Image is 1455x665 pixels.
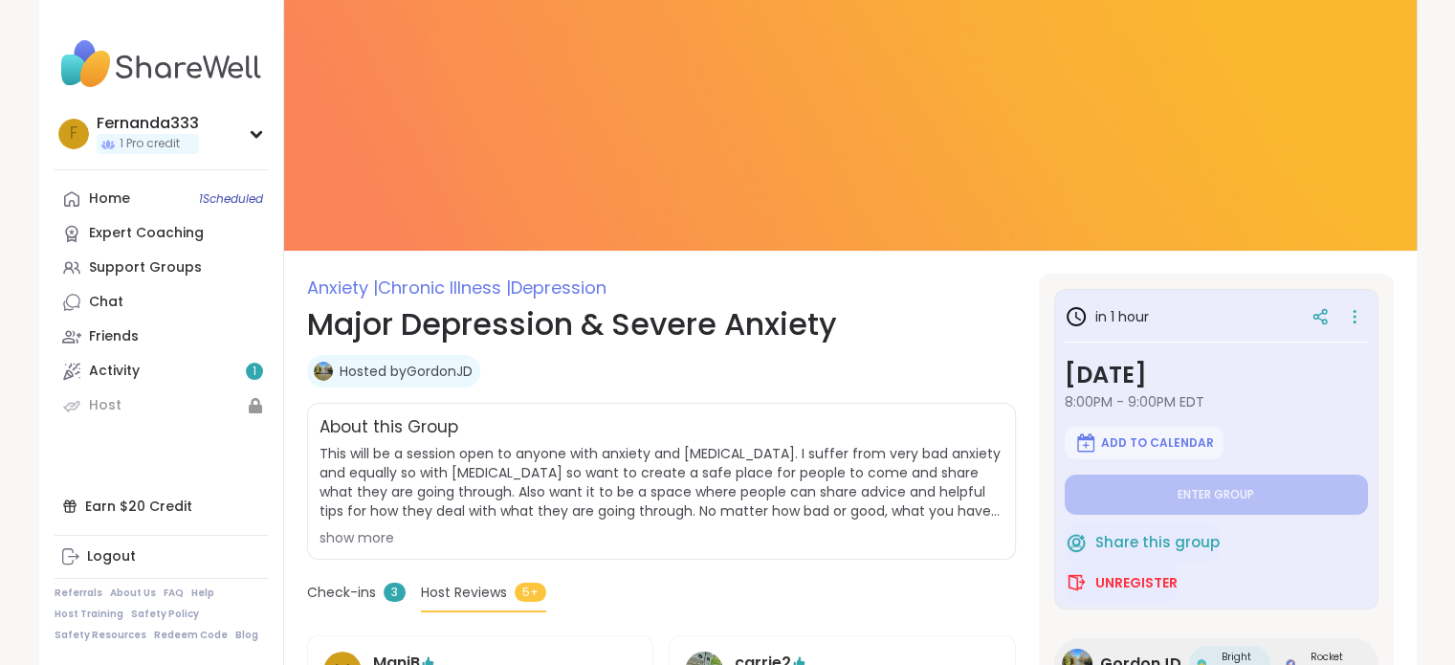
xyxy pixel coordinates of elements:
[89,293,123,312] div: Chat
[89,362,140,381] div: Activity
[120,136,180,152] span: 1 Pro credit
[511,276,606,299] span: Depression
[253,364,256,380] span: 1
[307,583,376,603] span: Check-ins
[55,251,268,285] a: Support Groups
[154,629,228,642] a: Redeem Code
[55,629,146,642] a: Safety Resources
[89,258,202,277] div: Support Groups
[55,587,102,600] a: Referrals
[515,583,546,602] span: 5+
[191,587,214,600] a: Help
[1065,531,1088,554] img: ShareWell Logomark
[55,285,268,320] a: Chat
[97,113,199,134] div: Fernanda333
[340,362,473,381] a: Hosted byGordonJD
[87,547,136,566] div: Logout
[55,31,268,98] img: ShareWell Nav Logo
[89,224,204,243] div: Expert Coaching
[199,191,263,207] span: 1 Scheduled
[307,301,1016,347] h1: Major Depression & Severe Anxiety
[320,444,1003,521] span: This will be a session open to anyone with anxiety and [MEDICAL_DATA]. I suffer from very bad anx...
[55,354,268,388] a: Activity1
[1178,487,1254,502] span: Enter group
[55,608,123,621] a: Host Training
[55,540,268,574] a: Logout
[1065,571,1088,594] img: ShareWell Logomark
[131,608,199,621] a: Safety Policy
[320,415,458,440] h2: About this Group
[378,276,511,299] span: Chronic Illness |
[89,396,121,415] div: Host
[320,528,1003,547] div: show more
[1065,305,1149,328] h3: in 1 hour
[1095,532,1220,554] span: Share this group
[89,327,139,346] div: Friends
[384,583,406,602] span: 3
[1065,522,1220,563] button: Share this group
[421,583,507,603] span: Host Reviews
[55,182,268,216] a: Home1Scheduled
[1065,358,1368,392] h3: [DATE]
[89,189,130,209] div: Home
[1065,427,1224,459] button: Add to Calendar
[235,629,258,642] a: Blog
[55,320,268,354] a: Friends
[164,587,184,600] a: FAQ
[1065,475,1368,515] button: Enter group
[1074,432,1097,454] img: ShareWell Logomark
[1095,573,1178,592] span: Unregister
[110,587,156,600] a: About Us
[1065,563,1178,603] button: Unregister
[55,388,268,423] a: Host
[1065,392,1368,411] span: 8:00PM - 9:00PM EDT
[55,489,268,523] div: Earn $20 Credit
[70,122,77,146] span: F
[307,276,378,299] span: Anxiety |
[55,216,268,251] a: Expert Coaching
[314,362,333,381] img: GordonJD
[1101,435,1214,451] span: Add to Calendar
